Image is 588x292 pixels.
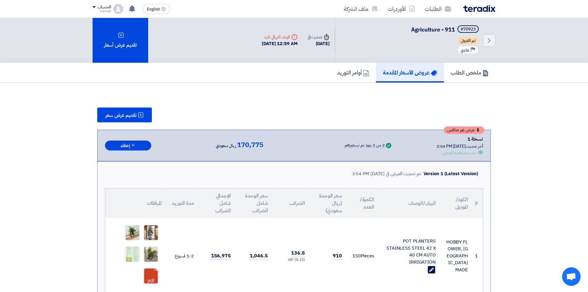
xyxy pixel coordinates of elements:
[144,223,158,243] img: WhatsApp_Image__at__PM_1754311510755.jpeg
[250,252,268,260] span: 1,046.5
[216,142,236,150] span: ريال سعودي
[383,2,420,16] a: الأوردرات
[447,128,475,132] span: عرض غير منافس
[451,69,489,76] h5: ملخص الطلب
[352,170,421,177] div: تم تحديث العرض في [DATE] 3:54 PM
[143,4,170,14] button: English
[113,4,123,14] img: profile_test.png
[461,47,469,53] span: عادي
[93,18,148,63] div: تقديم عرض أسعار
[105,113,136,118] span: تقديم عرض سعر
[307,40,330,47] div: [DATE]
[442,150,477,156] div: تمت مشاهدة العرض
[384,238,436,265] div: POT PLANTERS STAINLESS STEEL 42 X 40 CM AUTO IRRIGATION
[339,2,383,16] a: ملف الشركة
[441,188,473,218] th: الكود/الموديل
[273,188,310,218] th: الضرائب
[345,143,385,148] div: 2 من 2 بنود تم تسعيرهم
[211,252,231,260] span: 156,975
[330,63,376,83] a: أوامر التوريد
[436,135,483,143] div: نسخة 1
[291,249,305,257] span: 136.5
[167,188,199,218] th: مدة التوريد
[562,267,581,286] a: Open chat
[310,188,347,218] th: سعر الوحدة (ريال سعودي)
[411,25,480,34] h5: Agriculture - 911
[473,188,483,218] th: #
[236,188,273,218] th: سعر الوحدة شامل الضرائب
[105,188,167,218] th: المرفقات
[125,223,140,243] img: WhatsApp_Image__at__PM__1754311511122.jpeg
[97,108,152,122] button: تقديم عرض سعر
[199,188,236,218] th: الإجمالي شامل الضرائب
[457,37,479,44] span: تم القبول
[144,245,158,264] img: WhatsApp_Image__at__PM_1754311511327.jpeg
[278,257,305,263] div: (15 %) VAT
[262,40,298,47] div: [DATE] 12:59 AM
[444,63,495,83] a: ملخص الطلب
[423,170,478,177] div: Version 1 (Latest Version)
[147,7,160,11] span: English
[333,252,342,260] span: 910
[352,252,361,259] span: 150
[93,10,111,13] div: Hamed
[337,69,369,76] h5: أوامر التوريد
[383,69,437,76] h5: عروض الأسعار المقدمة
[420,2,456,16] a: الطلبات
[436,143,483,150] div: أخر تحديث [DATE] 3:54 PM
[307,34,330,40] div: صدرت في
[376,63,444,83] a: عروض الأسعار المقدمة
[98,5,111,10] div: الحساب
[461,27,476,32] div: #70923
[379,188,441,218] th: البيان/الوصف
[105,141,151,151] button: إخفاء
[262,34,298,40] div: الموعد النهائي للرد
[347,188,379,218] th: الكمية/العدد
[237,141,263,149] span: 170,775
[125,245,140,263] img: WhatsApp_Image__at__PM_1754311678576.jpeg
[463,5,495,12] img: Teradix logo
[411,25,455,34] span: Agriculture - 911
